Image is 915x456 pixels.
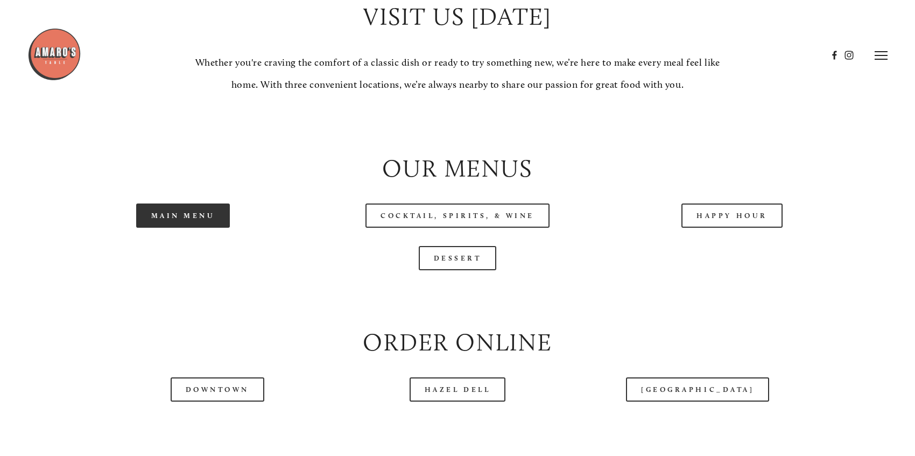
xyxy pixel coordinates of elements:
[136,204,230,228] a: Main Menu
[171,377,264,402] a: Downtown
[365,204,550,228] a: Cocktail, Spirits, & Wine
[626,377,769,402] a: [GEOGRAPHIC_DATA]
[681,204,783,228] a: Happy Hour
[27,27,81,81] img: Amaro's Table
[55,151,860,185] h2: Our Menus
[419,246,497,270] a: Dessert
[410,377,506,402] a: Hazel Dell
[55,325,860,359] h2: Order Online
